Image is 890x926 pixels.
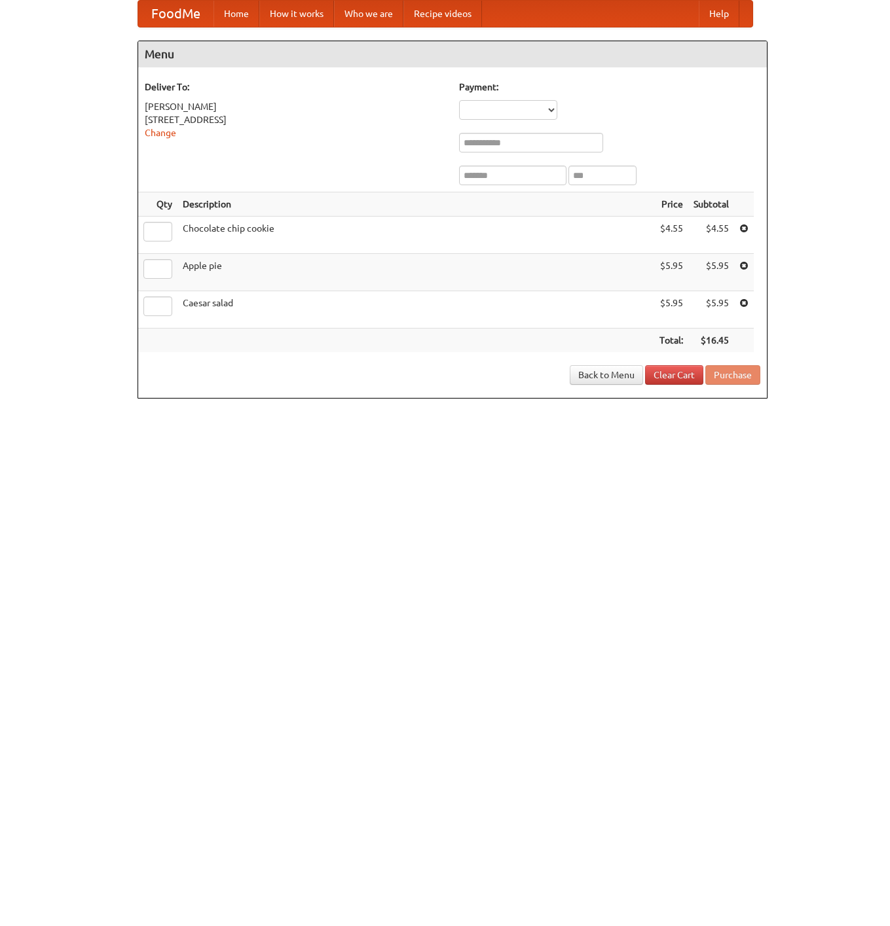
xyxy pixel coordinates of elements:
[259,1,334,27] a: How it works
[688,291,734,329] td: $5.95
[403,1,482,27] a: Recipe videos
[138,41,767,67] h4: Menu
[177,217,654,254] td: Chocolate chip cookie
[645,365,703,385] a: Clear Cart
[688,217,734,254] td: $4.55
[570,365,643,385] a: Back to Menu
[145,128,176,138] a: Change
[654,254,688,291] td: $5.95
[688,329,734,353] th: $16.45
[138,192,177,217] th: Qty
[654,291,688,329] td: $5.95
[688,192,734,217] th: Subtotal
[145,80,446,94] h5: Deliver To:
[654,192,688,217] th: Price
[177,254,654,291] td: Apple pie
[138,1,213,27] a: FoodMe
[654,217,688,254] td: $4.55
[177,291,654,329] td: Caesar salad
[459,80,760,94] h5: Payment:
[213,1,259,27] a: Home
[699,1,739,27] a: Help
[334,1,403,27] a: Who we are
[145,100,446,113] div: [PERSON_NAME]
[654,329,688,353] th: Total:
[177,192,654,217] th: Description
[688,254,734,291] td: $5.95
[145,113,446,126] div: [STREET_ADDRESS]
[705,365,760,385] button: Purchase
